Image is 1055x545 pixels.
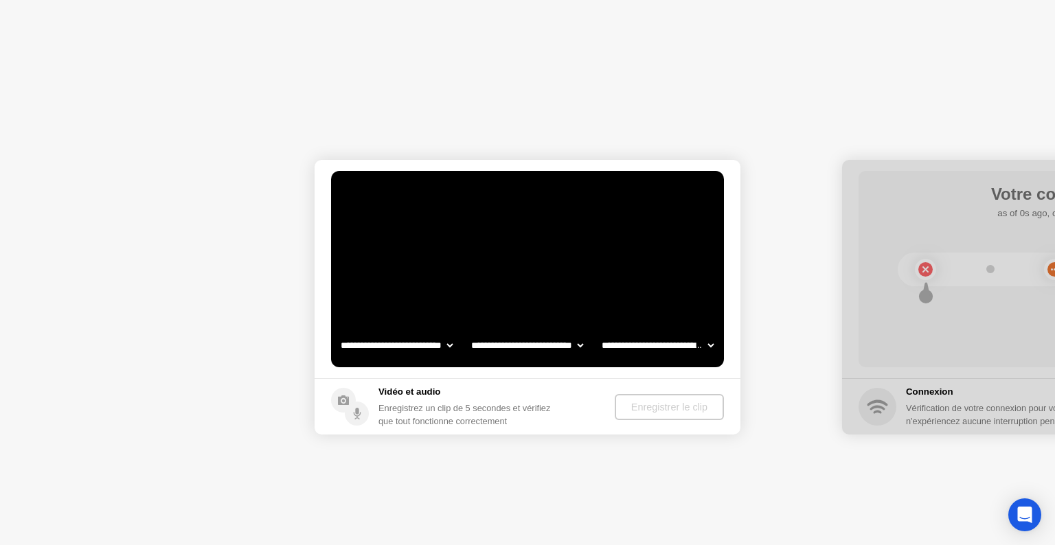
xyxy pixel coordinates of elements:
button: Enregistrer le clip [615,394,724,420]
div: Open Intercom Messenger [1008,498,1041,531]
select: Available speakers [468,332,586,359]
div: Enregistrer le clip [620,402,718,413]
select: Available cameras [338,332,455,359]
h5: Vidéo et audio [378,385,562,399]
select: Available microphones [599,332,716,359]
div: Enregistrez un clip de 5 secondes et vérifiez que tout fonctionne correctement [378,402,562,428]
